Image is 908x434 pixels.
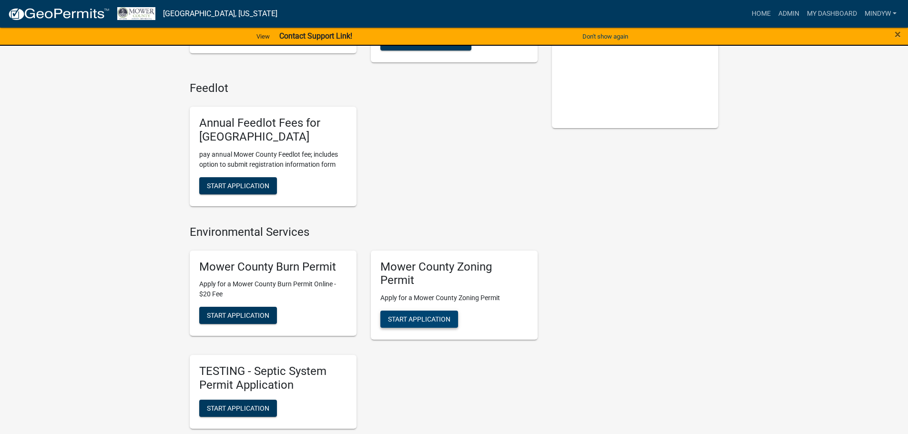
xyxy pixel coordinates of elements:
span: × [895,28,901,41]
button: Start Application [380,311,458,328]
button: Close [895,29,901,40]
strong: Contact Support Link! [279,31,352,40]
a: mindyw [861,5,900,23]
h4: Environmental Services [190,225,538,239]
h5: Annual Feedlot Fees for [GEOGRAPHIC_DATA] [199,116,347,144]
p: pay annual Mower County Feedlot fee; includes option to submit registration information form [199,150,347,170]
button: Start Application [199,307,277,324]
button: Start Application [199,177,277,194]
h5: Mower County Burn Permit [199,260,347,274]
h5: Mower County Zoning Permit [380,260,528,288]
button: Start Application [199,400,277,417]
a: Admin [775,5,803,23]
span: Start Application [207,312,269,319]
img: Mower County, Minnesota [117,7,155,20]
h4: Feedlot [190,81,538,95]
span: Start Application [207,182,269,189]
a: Home [748,5,775,23]
span: Start Application [388,315,450,323]
p: Apply for a Mower County Zoning Permit [380,293,528,303]
span: Start Application [207,404,269,412]
p: Apply for a Mower County Burn Permit Online - $20 Fee [199,279,347,299]
a: [GEOGRAPHIC_DATA], [US_STATE] [163,6,277,22]
h5: TESTING - Septic System Permit Application [199,364,347,392]
a: View [253,29,274,44]
button: Don't show again [579,29,632,44]
a: My Dashboard [803,5,861,23]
